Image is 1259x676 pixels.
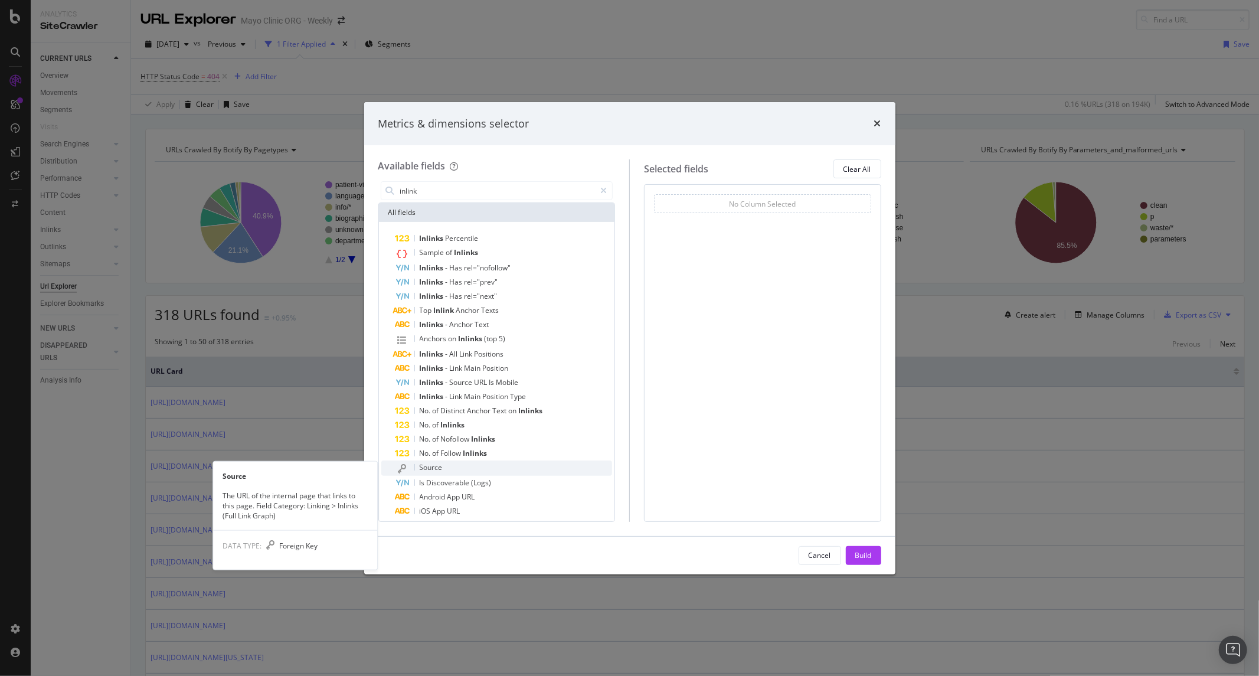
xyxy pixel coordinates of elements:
span: Follow [441,448,463,458]
span: Inlinks [454,247,479,257]
span: Is [420,478,427,488]
span: Discoverable [427,478,472,488]
span: - [446,377,450,387]
span: Inlinks [420,277,446,287]
span: Has [450,263,465,273]
span: of [446,247,454,257]
span: Sample [420,247,446,257]
span: No. [420,434,433,444]
span: Percentile [446,233,479,243]
span: on [449,334,459,344]
span: Inlinks [420,349,446,359]
span: on [509,406,519,416]
span: (top [485,334,499,344]
span: Inlinks [420,319,446,329]
span: of [433,420,441,430]
span: Distinct [441,406,467,416]
span: No. [420,448,433,458]
div: Selected fields [644,162,708,176]
span: - [446,363,450,373]
span: rel="nofollow" [465,263,511,273]
span: Text [493,406,509,416]
span: App [433,506,447,516]
span: Main [465,363,483,373]
div: All fields [379,203,615,222]
span: - [446,319,450,329]
span: Link [460,349,475,359]
span: Anchor [467,406,493,416]
span: Position [483,391,511,401]
span: (Logs) [472,478,492,488]
span: rel="next" [465,291,498,301]
span: Inlink [434,305,456,315]
span: 5) [499,334,506,344]
span: URL [475,377,489,387]
span: - [446,391,450,401]
span: of [433,434,441,444]
span: Texts [482,305,499,315]
span: Android [420,492,447,502]
span: Mobile [496,377,519,387]
span: - [446,263,450,273]
div: Available fields [378,159,446,172]
span: Has [450,291,465,301]
span: Text [475,319,489,329]
span: - [446,277,450,287]
span: Source [420,462,443,472]
div: Build [855,550,872,560]
span: Inlinks [420,363,446,373]
span: No. [420,420,433,430]
input: Search by field name [399,182,596,200]
span: Positions [475,349,504,359]
span: Anchor [450,319,475,329]
span: of [433,406,441,416]
div: modal [364,102,895,574]
div: Metrics & dimensions selector [378,116,529,132]
span: Anchor [456,305,482,315]
span: Inlinks [420,377,446,387]
span: Top [420,305,434,315]
span: No. [420,406,433,416]
span: All [450,349,460,359]
span: Nofollow [441,434,472,444]
span: Link [450,363,465,373]
span: Inlinks [472,434,496,444]
span: - [446,291,450,301]
span: Source [450,377,475,387]
div: Cancel [809,550,831,560]
span: URL [447,506,460,516]
span: - [446,349,450,359]
button: Cancel [799,546,841,565]
span: App [447,492,462,502]
span: Anchors [420,334,449,344]
span: Has [450,277,465,287]
span: Inlinks [463,448,488,458]
span: URL [462,492,475,502]
div: Open Intercom Messenger [1219,636,1247,664]
span: Inlinks [420,391,446,401]
button: Build [846,546,881,565]
span: of [433,448,441,458]
span: Inlinks [459,334,485,344]
span: Inlinks [441,420,465,430]
span: iOS [420,506,433,516]
div: No Column Selected [729,199,796,209]
span: Inlinks [519,406,543,416]
span: Main [465,391,483,401]
span: Inlinks [420,233,446,243]
span: Position [483,363,509,373]
div: Source [213,471,377,481]
span: rel="prev" [465,277,498,287]
div: Clear All [843,164,871,174]
div: The URL of the internal page that links to this page. Field Category: Linking > Inlinks (Full Lin... [213,490,377,520]
span: Inlinks [420,291,446,301]
span: Inlinks [420,263,446,273]
span: Link [450,391,465,401]
div: times [874,116,881,132]
button: Clear All [833,159,881,178]
span: Type [511,391,527,401]
span: Is [489,377,496,387]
